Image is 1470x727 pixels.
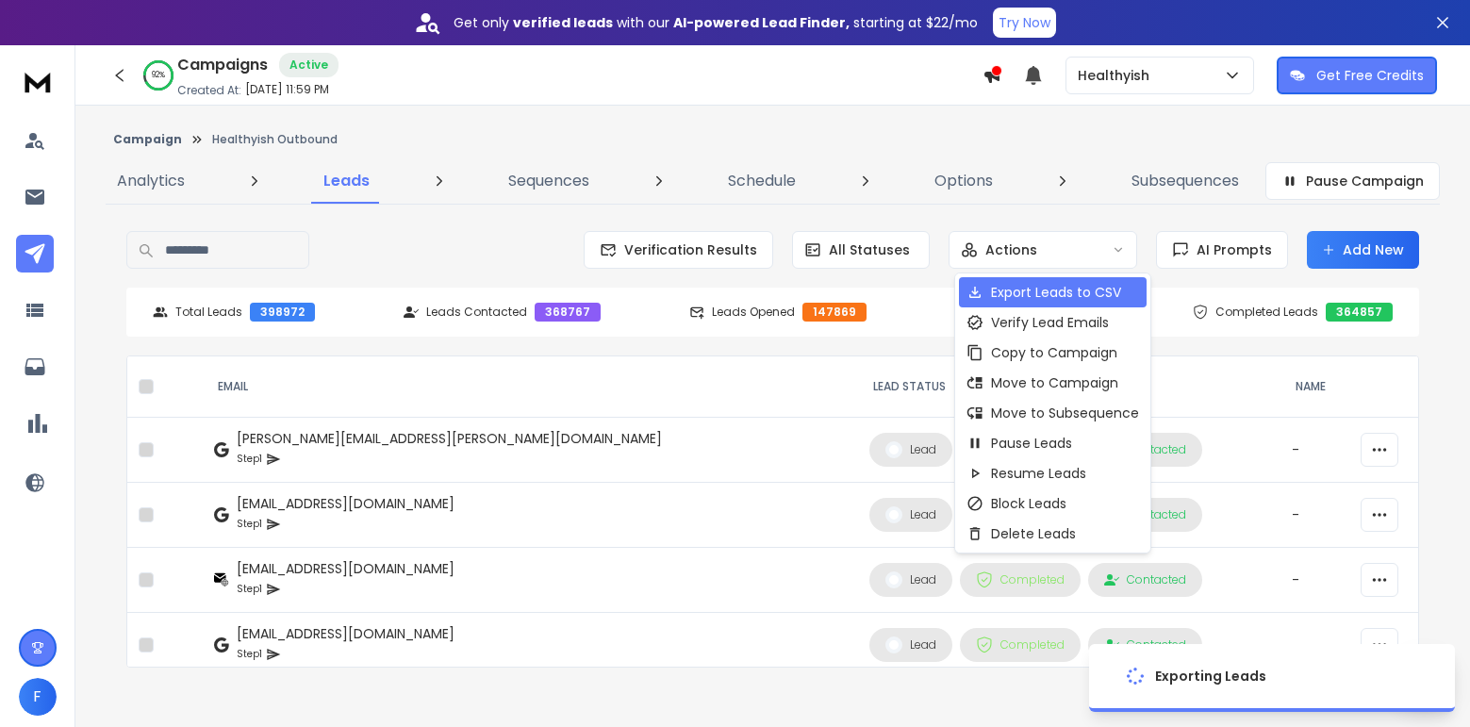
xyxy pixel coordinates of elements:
[19,64,57,99] img: logo
[250,303,315,322] div: 398972
[1265,162,1440,200] button: Pause Campaign
[728,170,796,192] p: Schedule
[1078,66,1157,85] p: Healthyish
[237,645,262,664] p: Step 1
[113,132,182,147] button: Campaign
[1215,305,1318,320] p: Completed Leads
[885,441,936,458] div: Lead
[991,524,1076,543] p: Delete Leads
[1280,418,1349,483] td: -
[999,13,1050,32] p: Try Now
[177,83,241,98] p: Created At:
[991,313,1109,332] p: Verify Lead Emails
[323,170,370,192] p: Leads
[1307,231,1419,269] button: Add New
[237,429,662,448] div: [PERSON_NAME][EMAIL_ADDRESS][PERSON_NAME][DOMAIN_NAME]
[1189,240,1272,259] span: AI Prompts
[117,170,185,192] p: Analytics
[1326,303,1393,322] div: 364857
[152,70,165,81] p: 92 %
[993,8,1056,38] button: Try Now
[802,303,867,322] div: 147869
[1280,613,1349,678] td: -
[237,515,262,534] p: Step 1
[1280,483,1349,548] td: -
[237,450,262,469] p: Step 1
[237,580,262,599] p: Step 1
[976,636,1065,653] div: Completed
[508,170,589,192] p: Sequences
[991,464,1086,483] p: Resume Leads
[991,283,1121,302] p: Export Leads to CSV
[177,54,268,76] h1: Campaigns
[858,356,1280,418] th: LEAD STATUS
[19,678,57,716] button: F
[934,170,993,192] p: Options
[1104,572,1186,587] div: Contacted
[497,158,601,204] a: Sequences
[991,343,1117,362] p: Copy to Campaign
[1277,57,1437,94] button: Get Free Credits
[175,305,242,320] p: Total Leads
[245,82,329,97] p: [DATE] 11:59 PM
[1156,231,1288,269] button: AI Prompts
[923,158,1004,204] a: Options
[673,13,850,32] strong: AI-powered Lead Finder,
[454,13,978,32] p: Get only with our starting at $22/mo
[1280,356,1349,418] th: NAME
[312,158,381,204] a: Leads
[279,53,339,77] div: Active
[212,132,338,147] p: Healthyish Outbound
[426,305,527,320] p: Leads Contacted
[991,494,1066,513] p: Block Leads
[717,158,807,204] a: Schedule
[1131,170,1239,192] p: Subsequences
[1155,667,1266,686] div: Exporting Leads
[985,240,1037,259] p: Actions
[829,240,910,259] p: All Statuses
[617,240,757,259] span: Verification Results
[991,373,1118,392] p: Move to Campaign
[237,559,454,578] div: [EMAIL_ADDRESS][DOMAIN_NAME]
[991,404,1139,422] p: Move to Subsequence
[885,571,936,588] div: Lead
[237,494,454,513] div: [EMAIL_ADDRESS][DOMAIN_NAME]
[106,158,196,204] a: Analytics
[976,571,1065,588] div: Completed
[991,434,1072,453] p: Pause Leads
[1280,548,1349,613] td: -
[535,303,601,322] div: 368767
[712,305,795,320] p: Leads Opened
[1316,66,1424,85] p: Get Free Credits
[1120,158,1250,204] a: Subsequences
[885,506,936,523] div: Lead
[584,231,773,269] button: Verification Results
[203,356,859,418] th: EMAIL
[513,13,613,32] strong: verified leads
[237,624,454,643] div: [EMAIL_ADDRESS][DOMAIN_NAME]
[885,636,936,653] div: Lead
